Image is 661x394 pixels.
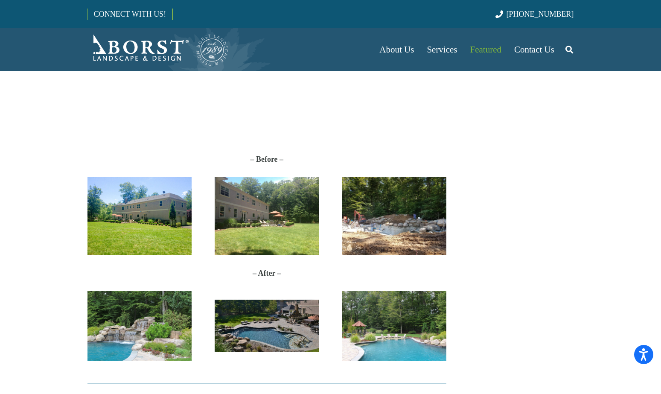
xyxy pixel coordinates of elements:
[87,291,192,361] a: IMG_8661
[342,177,446,255] a: proj-before
[88,4,172,24] a: CONNECT WITH US!
[507,10,574,18] span: [PHONE_NUMBER]
[215,177,319,255] a: Finn Before Photo 2
[420,28,463,71] a: Services
[464,28,508,71] a: Featured
[508,28,561,71] a: Contact Us
[253,269,281,277] strong: – After –
[427,44,457,55] span: Services
[87,177,192,255] a: Before_V01
[470,44,501,55] span: Featured
[379,44,414,55] span: About Us
[215,300,319,353] a: 2
[250,155,283,163] strong: – Before –
[87,32,229,67] a: Borst-Logo
[373,28,420,71] a: About Us
[342,291,446,361] a: IMG_8663
[495,10,574,18] a: [PHONE_NUMBER]
[561,39,578,60] a: Search
[514,44,554,55] span: Contact Us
